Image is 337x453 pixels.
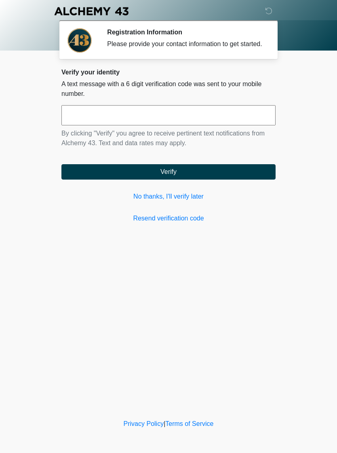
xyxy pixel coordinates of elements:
[53,6,129,16] img: Alchemy 43 Logo
[124,420,164,427] a: Privacy Policy
[67,28,92,53] img: Agent Avatar
[61,164,276,180] button: Verify
[61,68,276,76] h2: Verify your identity
[61,129,276,148] p: By clicking "Verify" you agree to receive pertinent text notifications from Alchemy 43. Text and ...
[107,28,263,36] h2: Registration Information
[61,214,276,223] a: Resend verification code
[61,192,276,201] a: No thanks, I'll verify later
[107,39,263,49] div: Please provide your contact information to get started.
[165,420,213,427] a: Terms of Service
[164,420,165,427] a: |
[61,79,276,99] p: A text message with a 6 digit verification code was sent to your mobile number.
